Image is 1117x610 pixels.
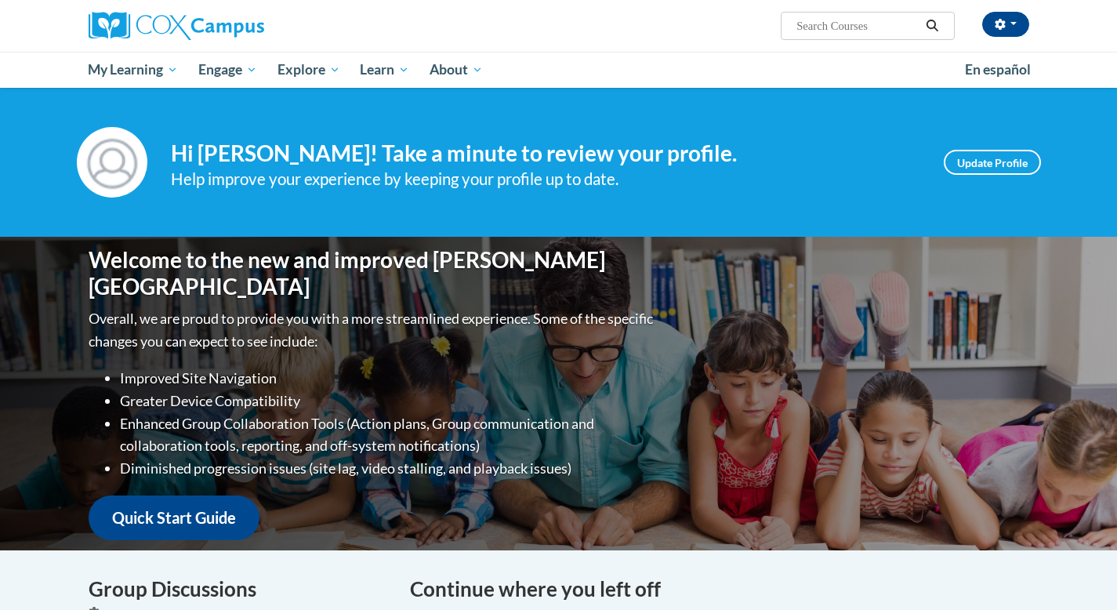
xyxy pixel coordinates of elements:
[89,247,657,300] h1: Welcome to the new and improved [PERSON_NAME][GEOGRAPHIC_DATA]
[267,52,350,88] a: Explore
[419,52,493,88] a: About
[89,12,264,40] img: Cox Campus
[88,60,178,79] span: My Learning
[350,52,419,88] a: Learn
[171,140,920,167] h4: Hi [PERSON_NAME]! Take a minute to review your profile.
[120,390,657,412] li: Greater Device Compatibility
[188,52,267,88] a: Engage
[120,367,657,390] li: Improved Site Navigation
[360,60,409,79] span: Learn
[944,150,1041,175] a: Update Profile
[89,307,657,353] p: Overall, we are proud to provide you with a more streamlined experience. Some of the specific cha...
[965,61,1031,78] span: En español
[198,60,257,79] span: Engage
[410,574,1029,605] h4: Continue where you left off
[277,60,340,79] span: Explore
[89,12,386,40] a: Cox Campus
[77,127,147,198] img: Profile Image
[65,52,1053,88] div: Main menu
[120,412,657,458] li: Enhanced Group Collaboration Tools (Action plans, Group communication and collaboration tools, re...
[920,16,944,35] button: Search
[430,60,483,79] span: About
[120,457,657,480] li: Diminished progression issues (site lag, video stalling, and playback issues)
[955,53,1041,86] a: En español
[89,574,386,605] h4: Group Discussions
[982,12,1029,37] button: Account Settings
[795,16,920,35] input: Search Courses
[89,496,259,540] a: Quick Start Guide
[171,166,920,192] div: Help improve your experience by keeping your profile up to date.
[78,52,189,88] a: My Learning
